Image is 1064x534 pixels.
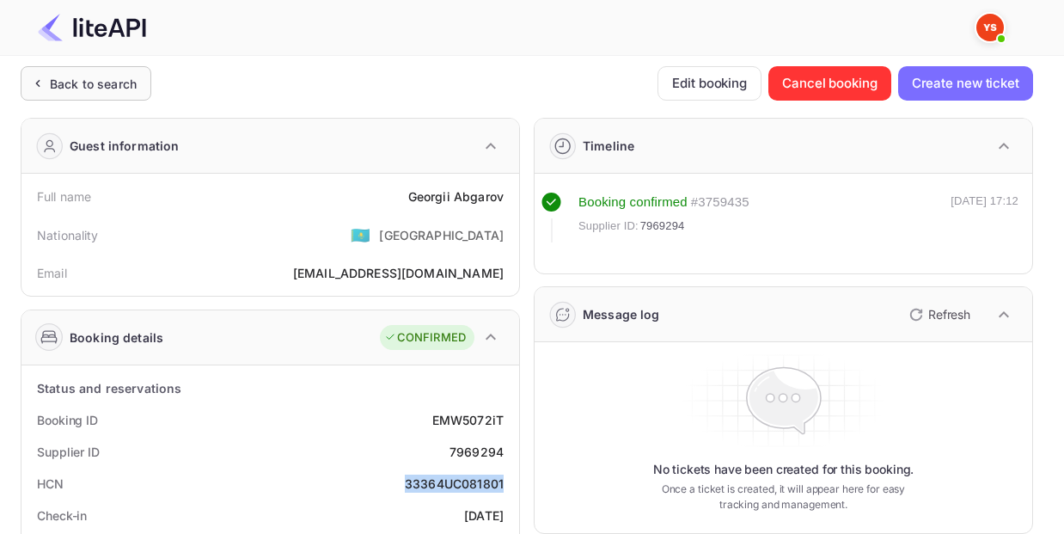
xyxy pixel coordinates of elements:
[432,411,504,429] div: EMW5072iT
[70,328,163,347] div: Booking details
[951,193,1018,242] div: [DATE] 17:12
[37,411,98,429] div: Booking ID
[405,475,504,493] div: 33364UC081801
[640,218,685,235] span: 7969294
[768,66,891,101] button: Cancel booking
[899,301,977,328] button: Refresh
[37,443,100,461] div: Supplier ID
[351,219,370,250] span: United States
[37,475,64,493] div: HCN
[379,226,504,244] div: [GEOGRAPHIC_DATA]
[37,226,99,244] div: Nationality
[928,305,970,323] p: Refresh
[653,461,914,478] p: No tickets have been created for this booking.
[37,264,67,282] div: Email
[583,137,634,155] div: Timeline
[37,506,87,525] div: Check-in
[384,329,466,347] div: CONFIRMED
[293,264,504,282] div: [EMAIL_ADDRESS][DOMAIN_NAME]
[38,14,146,41] img: LiteAPI Logo
[691,193,749,212] div: # 3759435
[976,14,1004,41] img: Yandex Support
[408,187,504,206] div: Georgii Abgarov
[37,187,91,206] div: Full name
[37,379,181,397] div: Status and reservations
[583,305,660,323] div: Message log
[70,137,180,155] div: Guest information
[50,75,137,93] div: Back to search
[657,66,761,101] button: Edit booking
[578,193,688,212] div: Booking confirmed
[449,443,504,461] div: 7969294
[464,506,504,525] div: [DATE]
[898,66,1033,101] button: Create new ticket
[651,482,917,513] p: Once a ticket is created, it will appear here for easy tracking and management.
[578,218,639,235] span: Supplier ID:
